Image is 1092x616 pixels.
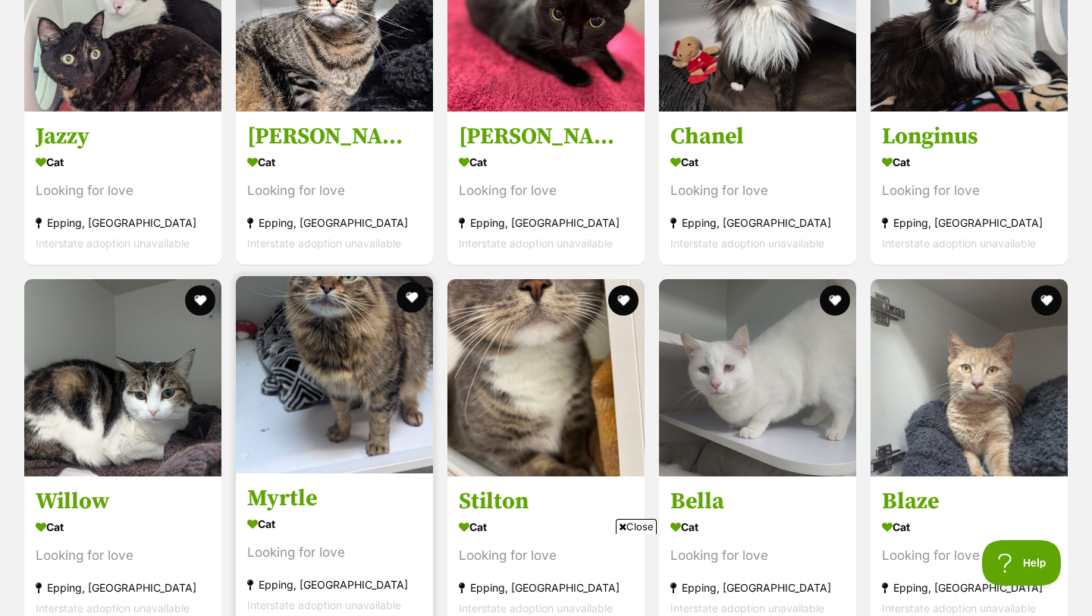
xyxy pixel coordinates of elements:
[670,487,845,516] h3: Bella
[36,122,210,151] h3: Jazzy
[882,237,1036,250] span: Interstate adoption unavailable
[247,212,422,233] div: Epping, [GEOGRAPHIC_DATA]
[447,279,645,476] img: Stilton
[247,599,401,611] span: Interstate adoption unavailable
[882,602,1036,614] span: Interstate adoption unavailable
[882,181,1056,201] div: Looking for love
[247,574,422,595] div: Epping, [GEOGRAPHIC_DATA]
[36,602,190,614] span: Interstate adoption unavailable
[882,212,1056,233] div: Epping, [GEOGRAPHIC_DATA]
[670,516,845,538] div: Cat
[608,285,639,316] button: favourite
[459,212,633,233] div: Epping, [GEOGRAPHIC_DATA]
[459,122,633,151] h3: [PERSON_NAME]
[1031,285,1062,316] button: favourite
[236,276,433,473] img: Myrtle
[36,487,210,516] h3: Willow
[397,282,427,313] button: favourite
[616,519,657,534] span: Close
[36,577,210,598] div: Epping, [GEOGRAPHIC_DATA]
[659,279,856,476] img: Bella
[871,111,1068,265] a: Longinus Cat Looking for love Epping, [GEOGRAPHIC_DATA] Interstate adoption unavailable favourite
[459,237,613,250] span: Interstate adoption unavailable
[882,487,1056,516] h3: Blaze
[36,212,210,233] div: Epping, [GEOGRAPHIC_DATA]
[882,577,1056,598] div: Epping, [GEOGRAPHIC_DATA]
[36,181,210,201] div: Looking for love
[882,151,1056,173] div: Cat
[820,285,850,316] button: favourite
[670,151,845,173] div: Cat
[982,540,1062,586] iframe: Help Scout Beacon - Open
[670,237,824,250] span: Interstate adoption unavailable
[659,111,856,265] a: Chanel Cat Looking for love Epping, [GEOGRAPHIC_DATA] Interstate adoption unavailable favourite
[247,513,422,535] div: Cat
[36,151,210,173] div: Cat
[24,279,221,476] img: Willow
[236,111,433,265] a: [PERSON_NAME] Cat Looking for love Epping, [GEOGRAPHIC_DATA] Interstate adoption unavailable favo...
[459,181,633,201] div: Looking for love
[882,122,1056,151] h3: Longinus
[447,111,645,265] a: [PERSON_NAME] Cat Looking for love Epping, [GEOGRAPHIC_DATA] Interstate adoption unavailable favo...
[871,279,1068,476] img: Blaze
[36,545,210,566] div: Looking for love
[670,181,845,201] div: Looking for love
[882,545,1056,566] div: Looking for love
[459,151,633,173] div: Cat
[36,237,190,250] span: Interstate adoption unavailable
[247,542,422,563] div: Looking for love
[670,122,845,151] h3: Chanel
[459,487,633,516] h3: Stilton
[247,237,401,250] span: Interstate adoption unavailable
[247,122,422,151] h3: [PERSON_NAME]
[185,285,215,316] button: favourite
[670,212,845,233] div: Epping, [GEOGRAPHIC_DATA]
[459,516,633,538] div: Cat
[247,484,422,513] h3: Myrtle
[247,151,422,173] div: Cat
[882,516,1056,538] div: Cat
[270,540,822,608] iframe: Advertisement
[247,181,422,201] div: Looking for love
[36,516,210,538] div: Cat
[24,111,221,265] a: Jazzy Cat Looking for love Epping, [GEOGRAPHIC_DATA] Interstate adoption unavailable favourite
